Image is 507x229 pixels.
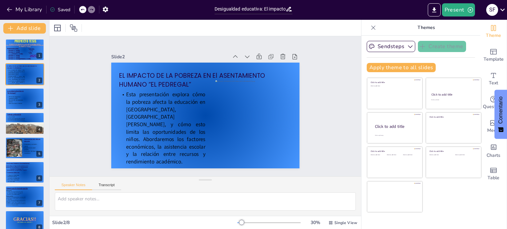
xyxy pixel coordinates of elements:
[367,63,436,72] button: Apply theme to all slides
[7,187,28,190] u: Objetivos de investigación
[367,41,415,52] button: Sendsteps
[6,196,13,197] span: Objetivos específicos:
[375,135,417,136] div: Click to add body
[371,150,418,153] div: Click to add title
[8,116,15,118] span: Trabajo infantil
[8,118,25,119] span: Entorno poco propicio para el estudio
[371,85,418,87] div: Click to add text
[5,161,44,183] div: Es así como llegamos a la preguntarnos:Trabajar en solucionesImportancia de la inversión en educa...
[5,88,44,110] div: La realidad educativa en“El Pedregal”30% de los hogares en pobreza en 2025Más del 40% sin materia...
[7,191,23,195] span: Investigar cómo el bajo nivel económico influye en el rendimiento académico de los estudiantes de...
[36,200,42,206] div: 7
[6,44,44,47] p: EL EFECTO QUE PRODUCE LA ESCASEZ ECONÓMICA EN LA EDUCACIÓN ESCOLAR DE LOS NIÑOS EN EL ASENTAMIENT...
[498,97,503,124] font: Comentario
[92,183,121,190] button: Transcript
[488,174,499,182] span: Table
[111,54,228,60] div: Slide 2
[489,79,498,87] span: Text
[387,154,402,156] div: Click to add text
[17,221,32,223] span: LES DESEA EL GRUPO 1
[418,41,466,52] button: Create theme
[52,23,63,33] div: Layout
[307,219,323,226] div: 30 %
[7,114,21,116] u: Trabajo y educación
[15,39,36,43] span: PROYECTO TESIS
[480,67,507,91] div: Add text boxes
[6,200,25,203] span: 2. Analizar cómo las condiciones de pobreza familiar repercuten en la asistencia y el desempeño e...
[429,150,477,153] div: Click to add title
[8,174,19,176] span: Trabajar en soluciones
[5,165,28,171] p: ¿Cómo influye el bajo nivel económico en la educación de los niños en el Asentamiento Humano “El ...
[7,172,19,173] u: Y nuestras metas son:
[14,217,36,222] span: GRACIAS!!
[24,143,37,147] span: Desempleo y exclusión social
[215,4,286,14] input: Insert title
[6,203,25,206] span: 3. Evaluar la relación entre la escasez de recursos (alimentación, acceso a tecnología, etc.) y e...
[36,77,42,83] div: 2
[431,99,475,101] div: Click to add text
[119,71,265,89] span: EL IMPACTO DE LA POBREZA EN El ASENTAMIENTO HUMANO “EL PEDREGAL”
[5,4,45,15] button: My Library
[7,162,30,164] u: Es así como llegamos a la preguntarnos:
[30,54,36,58] span: 2025
[7,69,25,85] p: Esta presentación explora cómo la pobreza afecta la educación en [GEOGRAPHIC_DATA], [GEOGRAPHIC_D...
[484,56,504,63] span: Template
[8,176,19,179] span: Importancia de la inversión en educación
[455,154,476,156] div: Click to add text
[24,138,40,142] u: Consecuencias de la falta de educación
[24,150,38,154] span: Limitación del desarrollo económico
[5,63,44,85] div: EL IMPACTO DE LA POBREZA EN El ASENTAMIENTO HUMANO “EL PEDREGAL”f68b4ee3-74/15db7423-6270-4a4a-a8...
[486,3,498,16] button: S F
[24,147,35,150] span: Impacto en la salud pública
[480,115,507,138] div: Add images, graphics, shapes or video
[429,115,477,118] div: Click to add title
[3,23,46,34] button: Add slide
[50,7,70,13] div: Saved
[29,48,34,50] span: GRADO:
[7,65,37,69] span: EL IMPACTO DE LA POBREZA EN El ASENTAMIENTO HUMANO “EL PEDREGAL”
[486,4,498,16] div: S F
[52,219,237,226] div: Slide 2 / 8
[36,127,42,132] div: 4
[119,91,205,165] p: Esta presentación explora cómo la pobreza afecta la educación en [GEOGRAPHIC_DATA], [GEOGRAPHIC_D...
[7,55,34,56] p: [PERSON_NAME]
[442,3,475,16] button: Present
[403,154,418,156] div: Click to add text
[494,90,507,139] button: Comentarios - Mostrar encuesta
[5,137,44,159] div: https://cdn.sendsteps.com/images/slides/2025_27_08_11_27-rl4cBjPZBooacGhj.jpegConsecuencias de la...
[7,56,34,58] p: [PERSON_NAME]
[36,53,42,59] div: 1
[480,138,507,162] div: Add charts and graphs
[480,162,507,186] div: Add a table
[371,81,418,84] div: Click to add title
[5,186,44,208] div: 7
[5,112,44,134] div: https://cdn.sendsteps.com/images/slides/2025_27_08_11_27-Gm6-wU0a-q9ptSMK.jpegTrabajo y educación...
[8,48,18,50] span: PARTICIPANTES:
[487,127,500,134] span: Media
[6,190,12,191] span: Objetivo general:
[36,102,42,108] div: 3
[486,32,501,39] span: Theme
[70,24,78,32] span: Position
[8,179,19,183] span: Educación como clave del desarrollo
[7,58,34,60] p: [PERSON_NAME] [PERSON_NAME]
[371,154,386,156] div: Click to add text
[5,39,44,61] div: EL EFECTO QUE PRODUCE LA ESCASEZ ECONÓMICA EN LA EDUCACIÓN ESCOLAR DE LOS NIÑOS EN EL ASENTAMIENT...
[7,50,34,51] p: [PERSON_NAME]
[7,53,34,55] p: Acco [PERSON_NAME]
[487,152,500,159] span: Charts
[29,52,32,54] span: AÑO:
[480,91,507,115] div: Get real-time input from your audience
[480,43,507,67] div: Add ready made slides
[480,20,507,43] div: Change the overall theme
[8,119,25,121] span: Necesidad de alternativas educativas
[483,103,504,110] span: Questions
[379,20,474,36] p: Themes
[9,102,22,104] span: Falta de acceso a internet
[334,220,357,225] span: Single View
[431,93,475,97] div: Click to add title
[7,90,24,92] span: La realidad educativa en
[428,3,441,16] button: Export to PowerPoint
[36,175,42,181] div: 6
[375,124,417,129] div: Click to add title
